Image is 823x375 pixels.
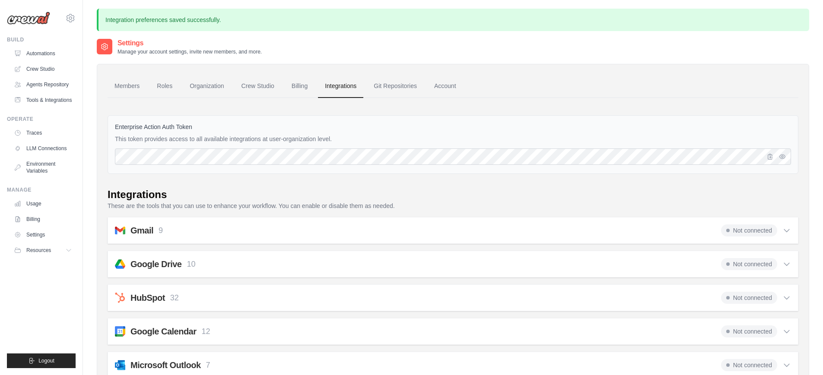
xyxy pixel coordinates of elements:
[115,259,125,269] img: googledrive.svg
[721,359,777,371] span: Not connected
[7,12,50,25] img: Logo
[427,75,463,98] a: Account
[115,360,125,370] img: outlook.svg
[7,116,76,123] div: Operate
[10,47,76,60] a: Automations
[10,197,76,211] a: Usage
[115,293,125,303] img: hubspot.svg
[10,212,76,226] a: Billing
[159,225,163,236] p: 9
[108,188,167,202] div: Integrations
[130,325,197,337] h2: Google Calendar
[721,325,777,337] span: Not connected
[10,243,76,257] button: Resources
[10,93,76,107] a: Tools & Integrations
[170,292,179,304] p: 32
[108,75,146,98] a: Members
[118,48,262,55] p: Manage your account settings, invite new members, and more.
[115,135,791,143] p: This token provides access to all available integrations at user-organization level.
[318,75,363,98] a: Integrations
[7,36,76,43] div: Build
[183,75,231,98] a: Organization
[115,123,791,131] label: Enterprise Action Auth Token
[115,225,125,236] img: gmail.svg
[721,224,777,236] span: Not connected
[130,292,165,304] h2: HubSpot
[7,186,76,193] div: Manage
[721,292,777,304] span: Not connected
[10,228,76,242] a: Settings
[187,258,195,270] p: 10
[367,75,424,98] a: Git Repositories
[26,247,51,254] span: Resources
[150,75,179,98] a: Roles
[130,224,153,236] h2: Gmail
[7,353,76,368] button: Logout
[285,75,315,98] a: Billing
[115,326,125,337] img: googleCalendar.svg
[130,258,181,270] h2: Google Drive
[202,326,210,337] p: 12
[206,359,210,371] p: 7
[235,75,281,98] a: Crew Studio
[10,126,76,140] a: Traces
[10,78,76,91] a: Agents Repository
[721,258,777,270] span: Not connected
[38,357,54,364] span: Logout
[108,202,798,210] p: These are the tools that you can use to enhance your workflow. You can enable or disable them as ...
[130,359,201,371] h2: Microsoft Outlook
[97,9,809,31] p: Integration preferences saved successfully.
[10,62,76,76] a: Crew Studio
[118,38,262,48] h2: Settings
[10,157,76,178] a: Environment Variables
[10,142,76,155] a: LLM Connections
